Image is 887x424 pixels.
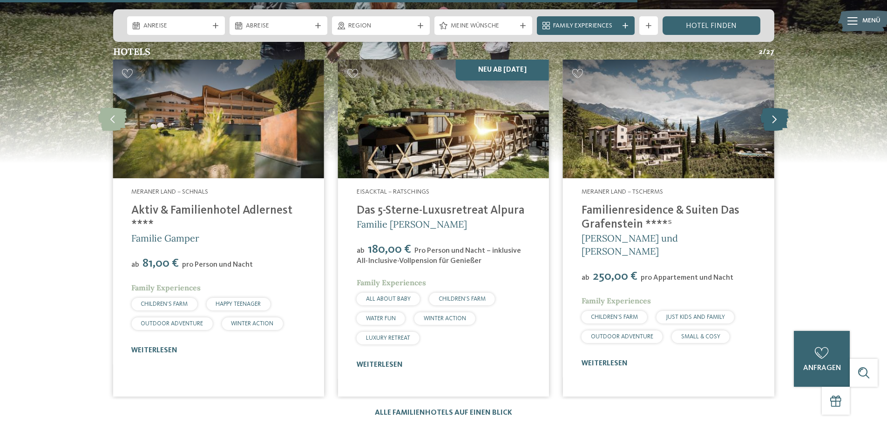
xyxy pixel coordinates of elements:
img: Unsere Philosophie: nur das Beste für Kinder! [563,60,774,178]
a: weiterlesen [582,360,628,367]
a: Das 5-Sterne-Luxusretreat Alpura [357,205,524,216]
a: weiterlesen [131,347,177,354]
span: / [763,47,766,57]
span: anfragen [803,364,841,372]
span: Family Experiences [553,21,618,31]
span: Abreise [246,21,311,31]
span: Familie Gamper [131,232,199,244]
span: CHILDREN’S FARM [141,301,188,307]
span: Hotels [113,46,150,57]
span: CHILDREN’S FARM [591,314,638,320]
img: Aktiv & Familienhotel Adlernest **** [113,60,324,178]
span: pro Appartement und Nacht [641,274,733,282]
span: SMALL & COSY [681,334,720,340]
span: WINTER ACTION [231,321,273,327]
span: OUTDOOR ADVENTURE [141,321,203,327]
span: ALL ABOUT BABY [366,296,411,302]
span: pro Person und Nacht [182,261,253,269]
span: 27 [766,47,774,57]
a: anfragen [794,331,850,387]
span: Meraner Land – Tscherms [582,188,663,195]
span: 2 [758,47,763,57]
span: Meraner Land – Schnals [131,188,208,195]
span: Region [348,21,413,31]
a: Familienresidence & Suiten Das Grafenstein ****ˢ [582,205,739,230]
span: 250,00 € [590,270,640,283]
span: Pro Person und Nacht – inklusive All-Inclusive-Vollpension für Genießer [357,247,521,265]
a: Unsere Philosophie: nur das Beste für Kinder! [113,60,324,178]
span: WINTER ACTION [424,316,466,322]
span: [PERSON_NAME] und [PERSON_NAME] [582,232,678,257]
span: CHILDREN’S FARM [439,296,486,302]
span: Family Experiences [357,278,426,287]
span: Eisacktal – Ratschings [357,188,429,195]
span: Anreise [143,21,209,31]
a: Alle Familienhotels auf einen Blick [375,409,512,417]
a: weiterlesen [357,361,403,369]
img: Unsere Philosophie: nur das Beste für Kinder! [338,60,549,178]
span: Family Experiences [131,283,201,292]
span: Meine Wünsche [451,21,516,31]
span: 180,00 € [366,243,413,256]
span: ab [131,261,139,269]
span: JUST KIDS AND FAMILY [666,314,725,320]
span: 81,00 € [140,257,181,269]
span: OUTDOOR ADVENTURE [591,334,653,340]
span: ab [357,247,365,255]
a: Hotel finden [663,16,760,35]
a: Aktiv & Familienhotel Adlernest **** [131,205,292,230]
span: HAPPY TEENAGER [216,301,261,307]
span: Familie [PERSON_NAME] [357,218,467,230]
span: WATER FUN [366,316,396,322]
span: LUXURY RETREAT [366,335,410,341]
span: Family Experiences [582,296,651,305]
span: ab [582,274,589,282]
